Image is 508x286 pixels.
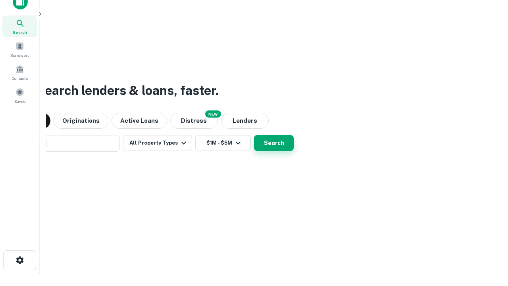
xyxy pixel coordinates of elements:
span: Saved [14,98,26,104]
a: Saved [2,85,37,106]
a: Borrowers [2,39,37,60]
button: All Property Types [123,135,192,151]
a: Search [2,15,37,37]
div: NEW [205,110,221,118]
button: Search [254,135,294,151]
span: Search [13,29,27,35]
button: Lenders [221,113,269,129]
a: Contacts [2,62,37,83]
span: Borrowers [10,52,29,58]
iframe: Chat Widget [468,222,508,261]
h3: Search lenders & loans, faster. [36,81,219,100]
button: Active Loans [112,113,167,129]
button: Search distressed loans with lien and other non-mortgage details. [170,113,218,129]
button: $1M - $5M [195,135,251,151]
button: Originations [54,113,108,129]
span: Contacts [12,75,28,81]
